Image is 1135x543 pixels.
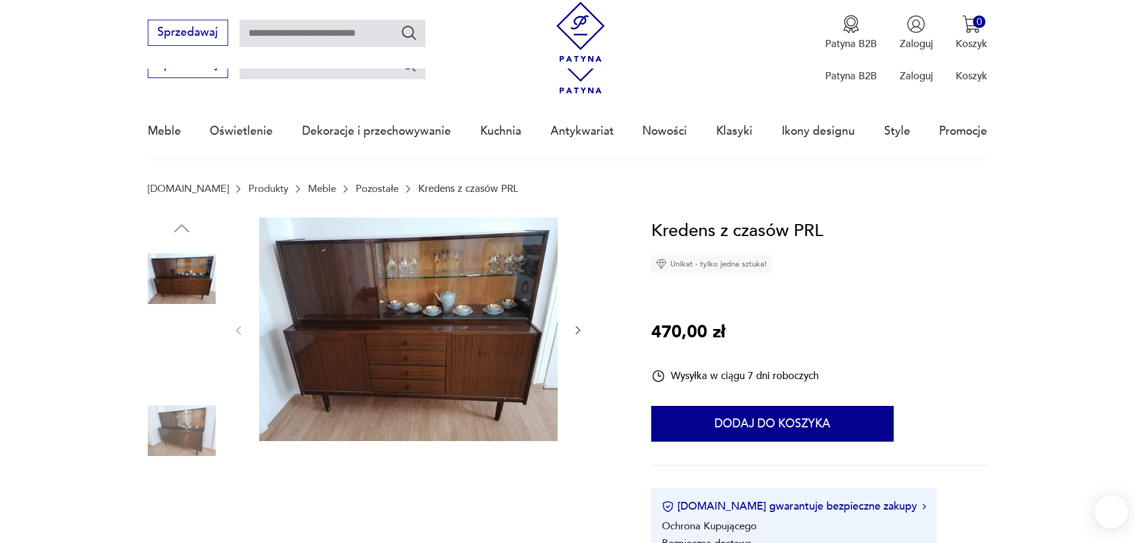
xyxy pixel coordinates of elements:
[248,183,288,194] a: Produkty
[825,69,877,83] p: Patyna B2B
[400,56,418,73] button: Szukaj
[962,15,981,33] img: Ikona koszyka
[907,15,925,33] img: Ikonka użytkownika
[356,183,399,194] a: Pozostałe
[900,15,933,51] button: Zaloguj
[939,104,987,159] a: Promocje
[148,29,228,38] a: Sprzedawaj
[900,69,933,83] p: Zaloguj
[716,104,752,159] a: Klasyki
[418,183,518,194] p: Kredens z czasów PRL
[662,501,674,513] img: Ikona certyfikatu
[148,397,216,465] img: Zdjęcie produktu Kredens z czasów PRL
[148,245,216,313] img: Zdjęcie produktu Kredens z czasów PRL
[900,37,933,51] p: Zaloguj
[651,218,823,245] h1: Kredens z czasów PRL
[956,15,987,51] button: 0Koszyk
[148,183,229,194] a: [DOMAIN_NAME]
[308,183,336,194] a: Meble
[302,104,451,159] a: Dekoracje i przechowywanie
[922,504,926,510] img: Ikona strzałki w prawo
[662,499,926,514] button: [DOMAIN_NAME] gwarantuje bezpieczne zakupy
[642,104,687,159] a: Nowości
[148,321,216,389] img: Zdjęcie produktu Kredens z czasów PRL
[884,104,910,159] a: Style
[148,61,228,70] a: Sprzedawaj
[842,15,860,33] img: Ikona medalu
[480,104,521,159] a: Kuchnia
[400,24,418,41] button: Szukaj
[148,20,228,46] button: Sprzedawaj
[148,104,181,159] a: Meble
[973,15,985,28] div: 0
[956,37,987,51] p: Koszyk
[1094,495,1128,529] iframe: Smartsupp widget button
[651,255,772,273] div: Unikat - tylko jedna sztuka!
[656,259,667,269] img: Ikona diamentu
[551,104,614,159] a: Antykwariat
[651,319,725,346] p: 470,00 zł
[551,2,611,62] img: Patyna - sklep z meblami i dekoracjami vintage
[825,37,877,51] p: Patyna B2B
[210,104,273,159] a: Oświetlenie
[825,15,877,51] a: Ikona medaluPatyna B2B
[662,519,757,533] li: Ochrona Kupującego
[782,104,855,159] a: Ikony designu
[651,369,819,383] div: Wysyłka w ciągu 7 dni roboczych
[651,406,894,442] button: Dodaj do koszyka
[259,218,558,442] img: Zdjęcie produktu Kredens z czasów PRL
[825,15,877,51] button: Patyna B2B
[956,69,987,83] p: Koszyk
